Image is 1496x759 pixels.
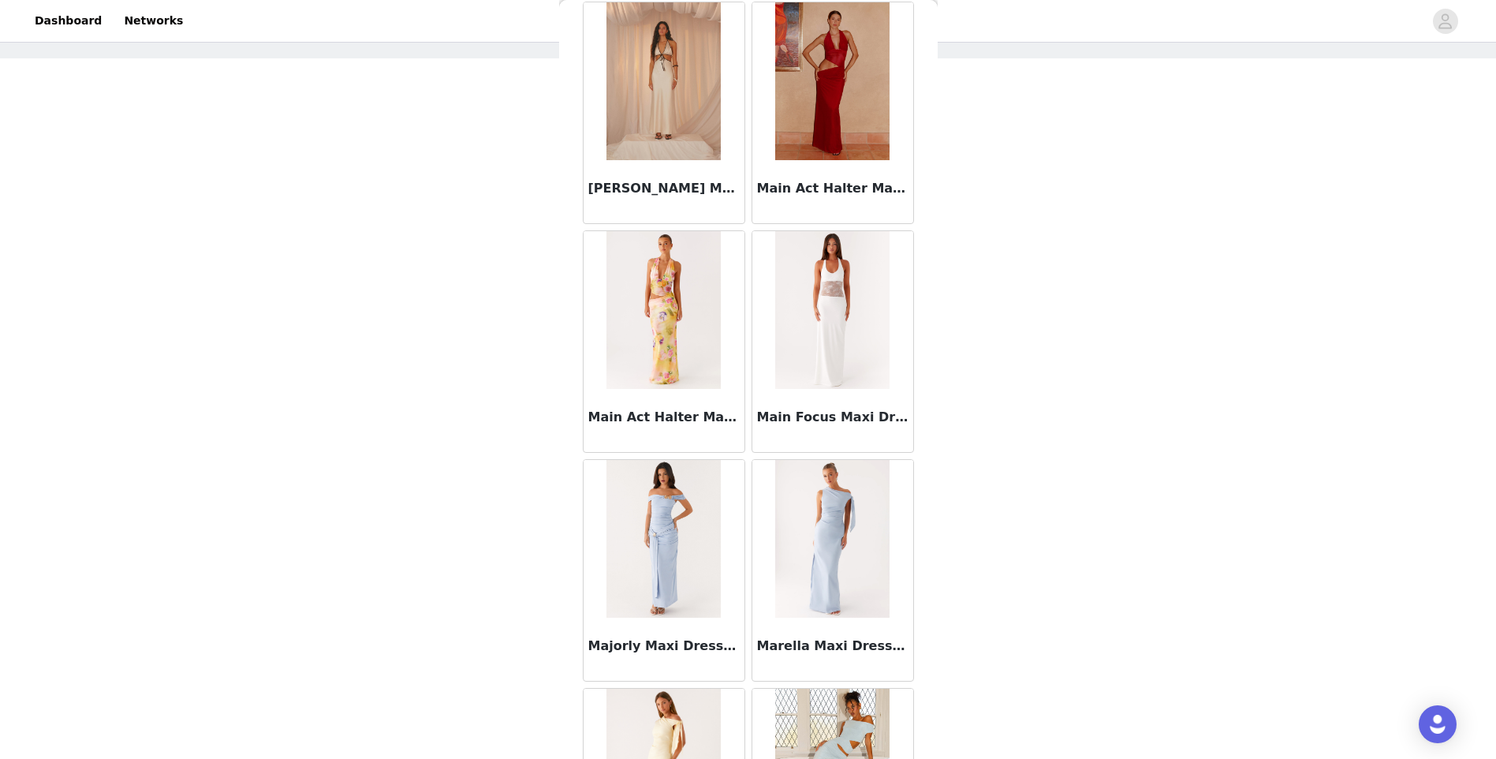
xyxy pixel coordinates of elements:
[1438,9,1453,34] div: avatar
[606,2,721,160] img: Mabel Maxi Dress - Cream
[1419,705,1457,743] div: Open Intercom Messenger
[588,408,740,427] h3: Main Act Halter Maxi Dress - Sunburst Floral
[757,179,908,198] h3: Main Act Halter Maxi Dress - Raspberry
[588,637,740,656] h3: Majorly Maxi Dress - Blue
[775,460,890,618] img: Marella Maxi Dress - Blue
[25,3,111,39] a: Dashboard
[606,460,721,618] img: Majorly Maxi Dress - Blue
[606,231,721,389] img: Main Act Halter Maxi Dress - Sunburst Floral
[114,3,192,39] a: Networks
[775,231,890,389] img: Main Focus Maxi Dress - White
[588,179,740,198] h3: [PERSON_NAME] Maxi Dress - Cream
[757,637,908,656] h3: Marella Maxi Dress - Blue
[775,2,890,160] img: Main Act Halter Maxi Dress - Raspberry
[757,408,908,427] h3: Main Focus Maxi Dress - White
